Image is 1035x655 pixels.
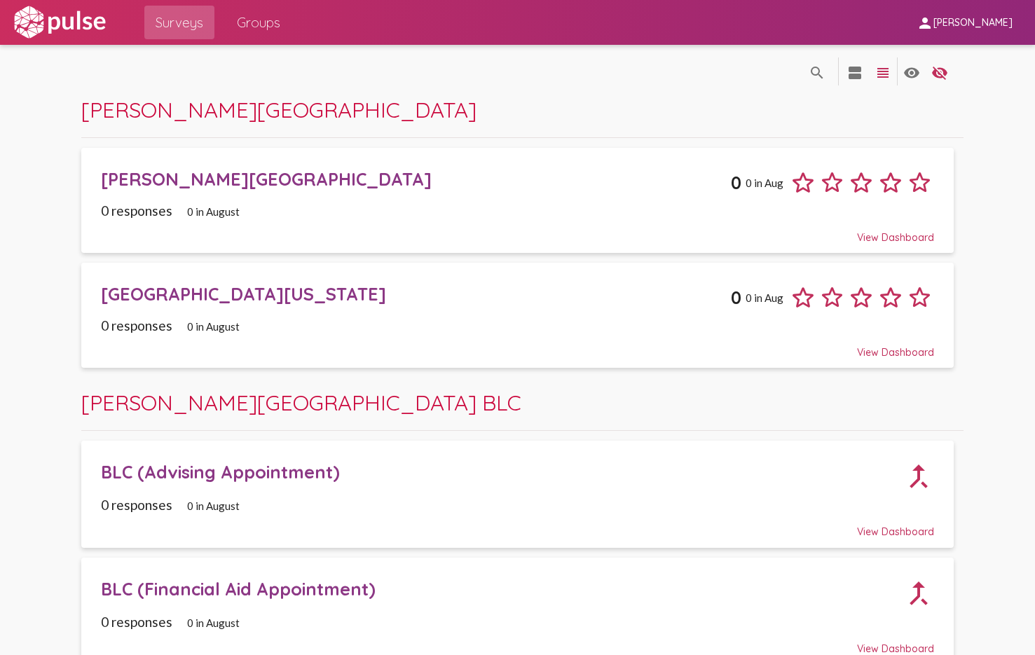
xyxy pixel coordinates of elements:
[101,513,934,538] div: View Dashboard
[926,57,954,85] button: language
[101,219,934,244] div: View Dashboard
[237,10,280,35] span: Groups
[931,64,948,81] mat-icon: language
[869,57,897,85] button: language
[11,5,108,40] img: white-logo.svg
[917,15,933,32] mat-icon: person
[156,10,203,35] span: Surveys
[905,9,1024,35] button: [PERSON_NAME]
[101,614,172,630] span: 0 responses
[81,389,521,416] span: [PERSON_NAME][GEOGRAPHIC_DATA] BLC
[187,616,240,629] span: 0 in August
[101,333,934,359] div: View Dashboard
[888,563,950,624] mat-icon: call_merge
[101,630,934,655] div: View Dashboard
[731,287,741,308] span: 0
[187,320,240,333] span: 0 in August
[903,64,920,81] mat-icon: language
[187,205,240,218] span: 0 in August
[888,446,950,507] mat-icon: call_merge
[101,497,172,513] span: 0 responses
[746,291,783,304] span: 0 in Aug
[101,168,731,190] div: [PERSON_NAME][GEOGRAPHIC_DATA]
[81,441,954,548] a: BLC (Advising Appointment)0 responses0 in AugustView Dashboard
[101,461,903,483] div: BLC (Advising Appointment)
[226,6,292,39] a: Groups
[187,499,240,512] span: 0 in August
[746,177,783,189] span: 0 in Aug
[101,202,172,219] span: 0 responses
[101,578,903,600] div: BLC (Financial Aid Appointment)
[81,263,954,368] a: [GEOGRAPHIC_DATA][US_STATE]00 in Aug0 responses0 in AugustView Dashboard
[841,57,869,85] button: language
[144,6,214,39] a: Surveys
[898,57,926,85] button: language
[846,64,863,81] mat-icon: language
[101,317,172,333] span: 0 responses
[101,283,731,305] div: [GEOGRAPHIC_DATA][US_STATE]
[875,64,891,81] mat-icon: language
[81,96,477,123] span: [PERSON_NAME][GEOGRAPHIC_DATA]
[933,17,1013,29] span: [PERSON_NAME]
[81,148,954,253] a: [PERSON_NAME][GEOGRAPHIC_DATA]00 in Aug0 responses0 in AugustView Dashboard
[731,172,741,193] span: 0
[809,64,825,81] mat-icon: language
[803,57,831,85] button: language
